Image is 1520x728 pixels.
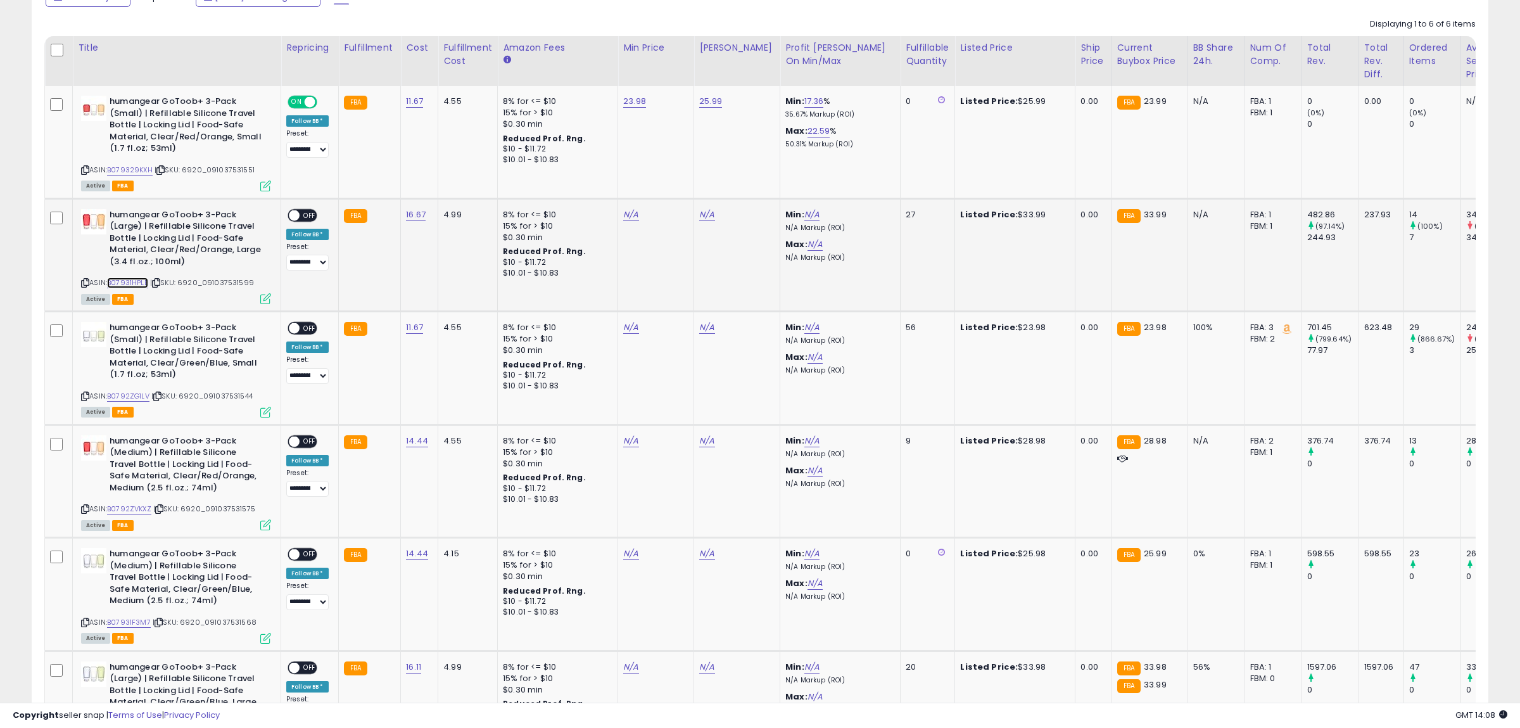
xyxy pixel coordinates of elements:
[81,209,271,303] div: ASIN:
[107,165,153,176] a: B079329KXH
[785,676,890,685] p: N/A Markup (ROI)
[344,661,367,675] small: FBA
[807,238,823,251] a: N/A
[344,548,367,562] small: FBA
[503,54,510,66] small: Amazon Fees.
[1250,96,1292,107] div: FBA: 1
[107,278,148,288] a: B07931HPLB
[1117,435,1141,449] small: FBA
[110,661,263,724] b: humangear GoToob+ 3-Pack (Large) | Refillable Silicone Travel Bottle | Locking Lid | Food-Safe Ma...
[443,41,492,68] div: Fulfillment Cost
[1364,209,1394,220] div: 237.93
[503,268,608,279] div: $10.01 - $10.83
[1250,548,1292,559] div: FBA: 1
[906,322,945,333] div: 56
[906,41,949,68] div: Fulfillable Quantity
[108,709,162,721] a: Terms of Use
[150,278,254,288] span: | SKU: 6920_091037531599
[1250,559,1292,571] div: FBM: 1
[286,469,329,497] div: Preset:
[503,435,608,447] div: 8% for <= $10
[785,366,890,375] p: N/A Markup (ROI)
[1080,435,1101,447] div: 0.00
[785,464,807,476] b: Max:
[785,140,890,149] p: 50.31% Markup (ROI)
[785,208,804,220] b: Min:
[1080,209,1101,220] div: 0.00
[906,209,945,220] div: 27
[785,480,890,489] p: N/A Markup (ROI)
[906,96,945,107] div: 0
[1307,41,1353,68] div: Total Rev.
[785,96,890,119] div: %
[906,435,945,447] div: 9
[503,133,586,144] b: Reduced Prof. Rng.
[785,41,895,68] div: Profit [PERSON_NAME] on Min/Max
[699,95,722,108] a: 25.99
[1117,322,1141,336] small: FBA
[1144,661,1167,673] span: 33.98
[503,246,586,257] b: Reduced Prof. Rng.
[1307,345,1358,356] div: 77.97
[503,596,608,607] div: $10 - $11.72
[81,435,106,461] img: 31AzFuN0+qL._SL40_.jpg
[1193,548,1235,559] div: 0%
[699,435,714,447] a: N/A
[1466,548,1517,559] div: 26.02
[443,661,488,673] div: 4.99
[1364,435,1394,447] div: 376.74
[503,673,608,684] div: 15% for > $10
[1466,209,1517,220] div: 34.49
[503,472,586,483] b: Reduced Prof. Rng.
[406,95,423,108] a: 11.67
[1417,334,1455,344] small: (866.67%)
[785,592,890,601] p: N/A Markup (ROI)
[785,95,804,107] b: Min:
[1307,435,1358,447] div: 376.74
[1409,209,1460,220] div: 14
[1117,41,1182,68] div: Current Buybox Price
[1409,435,1460,447] div: 13
[503,381,608,392] div: $10.01 - $10.83
[785,547,804,559] b: Min:
[286,41,333,54] div: Repricing
[785,336,890,345] p: N/A Markup (ROI)
[785,125,890,149] div: %
[804,435,820,447] a: N/A
[81,548,271,642] div: ASIN:
[443,435,488,447] div: 4.55
[623,208,638,221] a: N/A
[1315,221,1345,231] small: (97.14%)
[503,257,608,268] div: $10 - $11.72
[623,321,638,334] a: N/A
[344,322,367,336] small: FBA
[1364,96,1394,107] div: 0.00
[1409,345,1460,356] div: 3
[1409,96,1460,107] div: 0
[300,323,320,334] span: OFF
[804,321,820,334] a: N/A
[503,585,586,596] b: Reduced Prof. Rng.
[503,209,608,220] div: 8% for <= $10
[503,118,608,130] div: $0.30 min
[315,97,336,108] span: OFF
[1307,322,1358,333] div: 701.45
[960,548,1065,559] div: $25.98
[443,548,488,559] div: 4.15
[503,559,608,571] div: 15% for > $10
[1250,333,1292,345] div: FBM: 2
[110,548,263,610] b: humangear GoToob+ 3-Pack (Medium) | Refillable Silicone Travel Bottle | Locking Lid | Food-Safe M...
[623,41,688,54] div: Min Price
[443,322,488,333] div: 4.55
[1117,548,1141,562] small: FBA
[286,115,329,127] div: Follow BB *
[807,125,830,137] a: 22.59
[110,209,263,271] b: humangear GoToob+ 3-Pack (Large) | Refillable Silicone Travel Bottle | Locking Lid | Food-Safe Ma...
[1144,547,1167,559] span: 25.99
[1474,334,1506,344] small: (-6.93%)
[286,355,329,384] div: Preset:
[1466,322,1517,333] div: 24.19
[623,547,638,560] a: N/A
[1080,41,1106,68] div: Ship Price
[81,96,106,121] img: 31ZGHMeYsXL._SL40_.jpg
